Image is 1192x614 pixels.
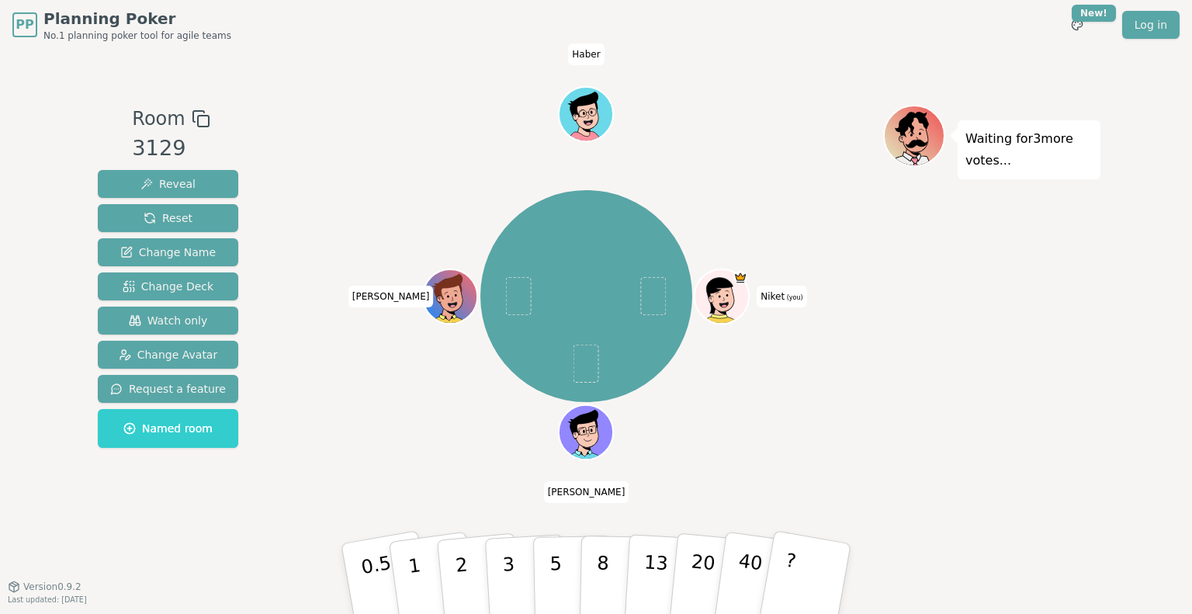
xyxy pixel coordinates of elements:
[98,272,238,300] button: Change Deck
[98,341,238,369] button: Change Avatar
[119,347,218,363] span: Change Avatar
[43,8,231,29] span: Planning Poker
[132,133,210,165] div: 3129
[98,204,238,232] button: Reset
[140,176,196,192] span: Reveal
[568,43,604,65] span: Click to change your name
[734,271,748,285] span: Niket is the host
[123,421,213,436] span: Named room
[965,128,1093,172] p: Waiting for 3 more votes...
[16,16,33,34] span: PP
[8,581,81,593] button: Version0.9.2
[43,29,231,42] span: No.1 planning poker tool for agile teams
[123,279,213,294] span: Change Deck
[110,381,226,397] span: Request a feature
[120,245,216,260] span: Change Name
[98,307,238,335] button: Watch only
[757,286,806,307] span: Click to change your name
[98,170,238,198] button: Reveal
[144,210,192,226] span: Reset
[12,8,231,42] a: PPPlanning PokerNo.1 planning poker tool for agile teams
[785,294,803,301] span: (you)
[23,581,81,593] span: Version 0.9.2
[98,409,238,448] button: Named room
[1072,5,1116,22] div: New!
[132,105,185,133] span: Room
[348,286,434,307] span: Click to change your name
[1122,11,1180,39] a: Log in
[544,481,629,503] span: Click to change your name
[98,375,238,403] button: Request a feature
[696,271,747,322] button: Click to change your avatar
[129,313,208,328] span: Watch only
[1063,11,1091,39] button: New!
[8,595,87,604] span: Last updated: [DATE]
[98,238,238,266] button: Change Name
